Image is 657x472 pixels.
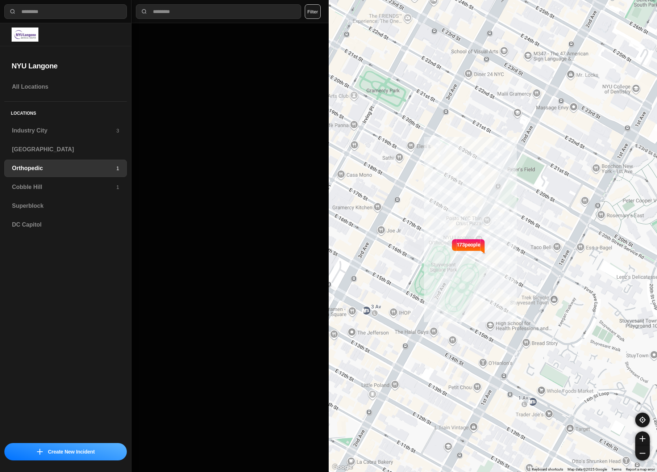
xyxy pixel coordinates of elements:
img: recenter [639,417,646,423]
a: DC Capitol [4,216,127,233]
img: notch [451,238,456,254]
p: Create New Incident [48,448,95,455]
p: 1 [116,165,119,172]
a: [GEOGRAPHIC_DATA] [4,141,127,158]
a: Orthopedic1 [4,160,127,177]
h3: Orthopedic [12,164,116,173]
button: zoom-out [635,446,650,460]
button: recenter [635,413,650,427]
h3: All Locations [12,83,119,91]
span: Map data ©2025 Google [567,467,607,471]
p: 1 [116,184,119,191]
img: icon [37,449,43,455]
img: zoom-in [640,436,645,442]
h5: Locations [4,102,127,122]
a: Superblock [4,197,127,215]
a: Industry City3 [4,122,127,139]
h3: Superblock [12,202,119,210]
button: iconCreate New Incident [4,443,127,460]
button: Filter [305,4,321,19]
h3: [GEOGRAPHIC_DATA] [12,145,119,154]
img: Google [330,463,354,472]
img: zoom-out [640,450,645,456]
img: search [141,8,148,15]
img: search [9,8,16,15]
a: Terms (opens in new tab) [611,467,621,471]
h3: Cobble Hill [12,183,116,191]
a: Report a map error [626,467,655,471]
p: 3 [116,127,119,134]
a: All Locations [4,78,127,96]
p: 173 people [456,241,480,257]
a: Cobble Hill1 [4,178,127,196]
img: notch [480,238,486,254]
button: Keyboard shortcuts [532,467,563,472]
img: logo [12,28,38,42]
a: Open this area in Google Maps (opens a new window) [330,463,354,472]
button: zoom-in [635,431,650,446]
h2: NYU Langone [12,61,120,71]
h3: Industry City [12,126,116,135]
h3: DC Capitol [12,220,119,229]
